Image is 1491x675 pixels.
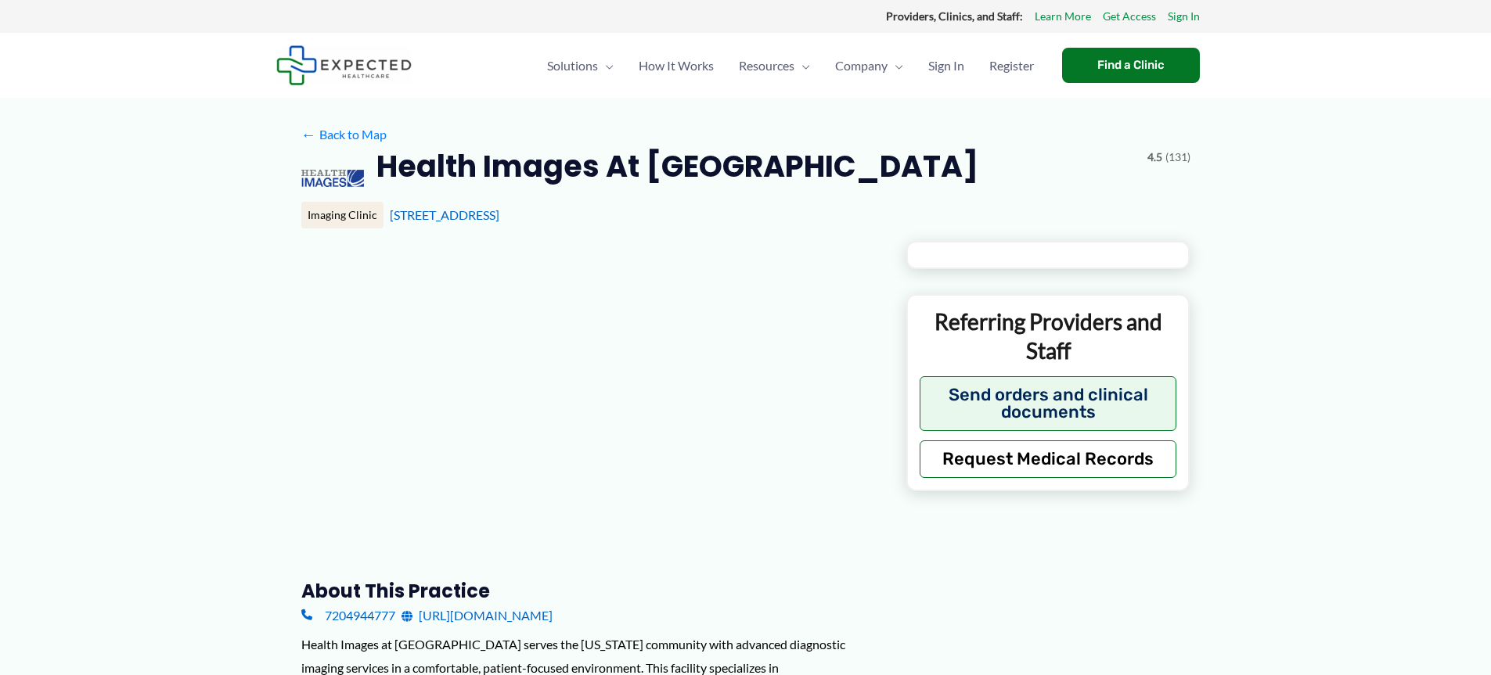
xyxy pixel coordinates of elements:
span: ← [301,127,316,142]
span: Resources [739,38,794,93]
a: Sign In [916,38,977,93]
div: Imaging Clinic [301,202,384,228]
h3: About this practice [301,579,881,603]
span: Menu Toggle [888,38,903,93]
span: Menu Toggle [794,38,810,93]
span: Sign In [928,38,964,93]
img: Expected Healthcare Logo - side, dark font, small [276,45,412,85]
a: Learn More [1035,6,1091,27]
a: 7204944777 [301,604,395,627]
strong: Providers, Clinics, and Staff: [886,9,1023,23]
a: How It Works [626,38,726,93]
p: Referring Providers and Staff [920,307,1177,364]
a: Get Access [1103,6,1156,27]
nav: Primary Site Navigation [535,38,1046,93]
a: ResourcesMenu Toggle [726,38,823,93]
span: Menu Toggle [598,38,614,93]
a: [URL][DOMAIN_NAME] [402,604,553,627]
button: Request Medical Records [920,440,1177,478]
span: Solutions [547,38,598,93]
a: Find a Clinic [1062,48,1200,83]
a: SolutionsMenu Toggle [535,38,626,93]
a: ←Back to Map [301,123,387,146]
a: [STREET_ADDRESS] [390,207,499,222]
span: 4.5 [1147,147,1162,167]
span: Register [989,38,1034,93]
span: (131) [1165,147,1190,167]
a: Sign In [1168,6,1200,27]
span: How It Works [639,38,714,93]
button: Send orders and clinical documents [920,376,1177,431]
h2: Health Images at [GEOGRAPHIC_DATA] [376,147,978,185]
span: Company [835,38,888,93]
a: Register [977,38,1046,93]
a: CompanyMenu Toggle [823,38,916,93]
